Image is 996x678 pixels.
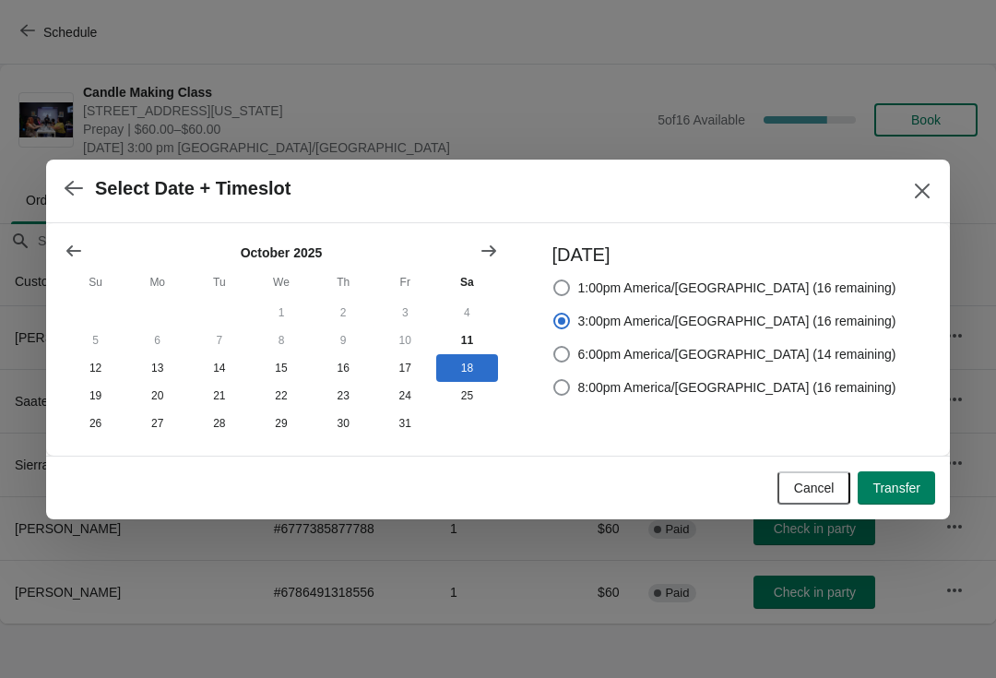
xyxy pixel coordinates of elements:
[126,410,188,437] button: Monday October 27 2025
[436,354,498,382] button: Saturday October 18 2025
[906,174,939,208] button: Close
[188,327,250,354] button: Tuesday October 7 2025
[65,382,126,410] button: Sunday October 19 2025
[436,266,498,299] th: Saturday
[374,354,436,382] button: Friday October 17 2025
[250,382,312,410] button: Wednesday October 22 2025
[188,382,250,410] button: Tuesday October 21 2025
[188,410,250,437] button: Tuesday October 28 2025
[250,410,312,437] button: Wednesday October 29 2025
[313,299,374,327] button: Thursday October 2 2025
[313,266,374,299] th: Thursday
[374,299,436,327] button: Friday October 3 2025
[126,327,188,354] button: Monday October 6 2025
[250,299,312,327] button: Wednesday October 1 2025
[374,266,436,299] th: Friday
[313,410,374,437] button: Thursday October 30 2025
[188,266,250,299] th: Tuesday
[777,471,851,505] button: Cancel
[65,327,126,354] button: Sunday October 5 2025
[374,327,436,354] button: Friday October 10 2025
[578,279,896,297] span: 1:00pm America/[GEOGRAPHIC_DATA] (16 remaining)
[126,354,188,382] button: Monday October 13 2025
[858,471,935,505] button: Transfer
[313,327,374,354] button: Thursday October 9 2025
[374,382,436,410] button: Friday October 24 2025
[65,266,126,299] th: Sunday
[250,354,312,382] button: Wednesday October 15 2025
[65,410,126,437] button: Sunday October 26 2025
[313,354,374,382] button: Thursday October 16 2025
[188,354,250,382] button: Tuesday October 14 2025
[436,382,498,410] button: Saturday October 25 2025
[57,234,90,268] button: Show previous month, September 2025
[578,312,896,330] span: 3:00pm America/[GEOGRAPHIC_DATA] (16 remaining)
[126,382,188,410] button: Monday October 20 2025
[250,327,312,354] button: Wednesday October 8 2025
[65,354,126,382] button: Sunday October 12 2025
[578,345,896,363] span: 6:00pm America/[GEOGRAPHIC_DATA] (14 remaining)
[472,234,505,268] button: Show next month, November 2025
[374,410,436,437] button: Friday October 31 2025
[578,378,896,397] span: 8:00pm America/[GEOGRAPHIC_DATA] (16 remaining)
[313,382,374,410] button: Thursday October 23 2025
[436,327,498,354] button: Today Saturday October 11 2025
[436,299,498,327] button: Saturday October 4 2025
[250,266,312,299] th: Wednesday
[95,178,291,199] h2: Select Date + Timeslot
[126,266,188,299] th: Monday
[552,242,896,268] h3: [DATE]
[794,481,835,495] span: Cancel
[872,481,920,495] span: Transfer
